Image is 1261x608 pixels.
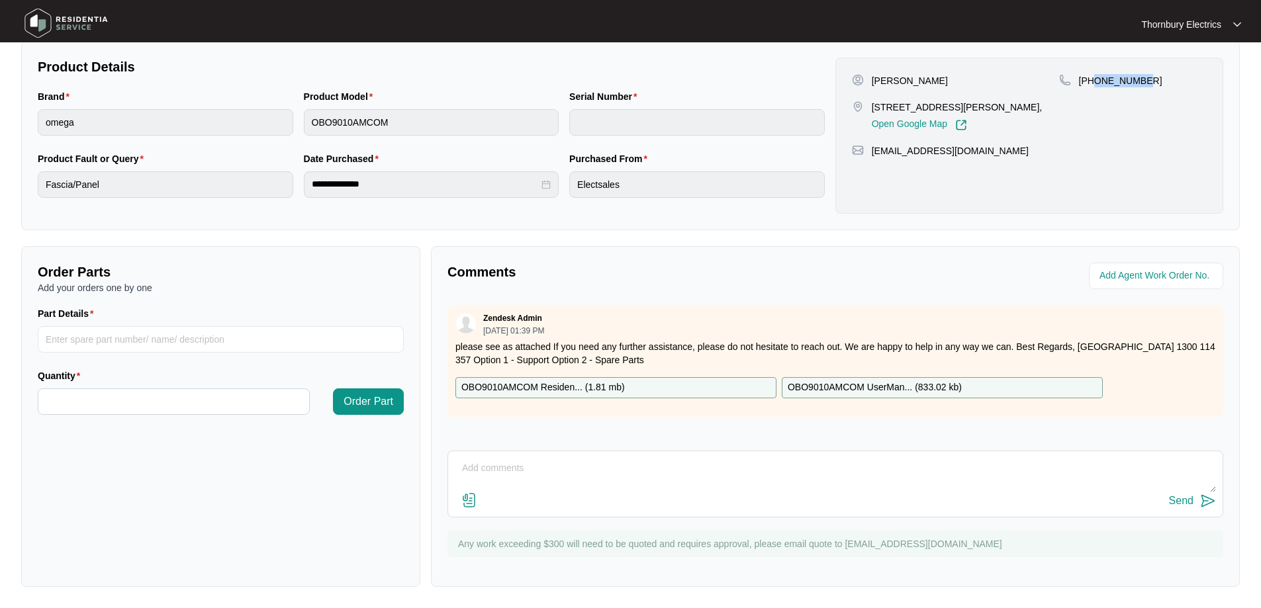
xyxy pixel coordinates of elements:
label: Purchased From [569,152,653,165]
input: Part Details [38,326,404,353]
p: [PERSON_NAME] [872,74,948,87]
input: Brand [38,109,293,136]
img: user-pin [852,74,864,86]
p: please see as attached If you need any further assistance, please do not hesitate to reach out. W... [455,340,1215,367]
label: Brand [38,90,75,103]
label: Date Purchased [304,152,384,165]
img: residentia service logo [20,3,113,43]
img: dropdown arrow [1233,21,1241,28]
img: map-pin [852,101,864,112]
input: Date Purchased [312,177,539,191]
button: Send [1169,492,1216,510]
img: Link-External [955,119,967,131]
label: Quantity [38,369,85,382]
span: Order Part [344,394,393,410]
label: Product Model [304,90,379,103]
img: file-attachment-doc.svg [461,492,477,508]
input: Purchased From [569,171,825,198]
p: Order Parts [38,263,404,281]
input: Product Fault or Query [38,171,293,198]
input: Serial Number [569,109,825,136]
label: Product Fault or Query [38,152,149,165]
p: Zendesk Admin [483,313,542,324]
p: Comments [447,263,826,281]
label: Serial Number [569,90,642,103]
p: Any work exceeding $300 will need to be quoted and requires approval, please email quote to [EMAI... [458,537,1217,550]
p: [EMAIL_ADDRESS][DOMAIN_NAME] [872,144,1029,157]
p: [PHONE_NUMBER] [1079,74,1162,87]
p: OBO9010AMCOM Residen... ( 1.81 mb ) [461,380,625,395]
input: Quantity [38,389,309,414]
label: Part Details [38,307,99,320]
p: [STREET_ADDRESS][PERSON_NAME], [872,101,1043,114]
img: map-pin [1059,74,1071,86]
img: map-pin [852,144,864,156]
button: Order Part [333,388,404,415]
a: Open Google Map [872,119,967,131]
img: send-icon.svg [1200,493,1216,509]
p: Product Details [38,58,825,76]
p: Thornbury Electrics [1141,18,1221,31]
p: Add your orders one by one [38,281,404,294]
input: Add Agent Work Order No. [1099,268,1215,284]
p: [DATE] 01:39 PM [483,327,544,335]
div: Send [1169,495,1193,507]
img: user.svg [456,314,476,333]
input: Product Model [304,109,559,136]
p: OBO9010AMCOM UserMan... ( 833.02 kb ) [788,380,962,395]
